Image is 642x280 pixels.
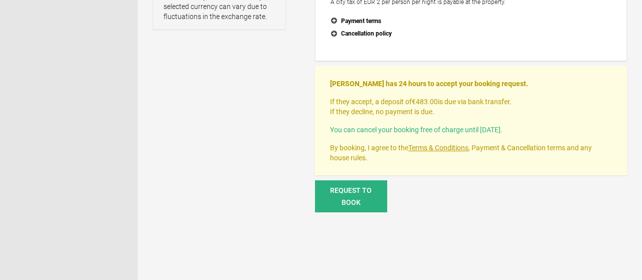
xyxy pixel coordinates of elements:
[331,15,611,28] button: Payment terms
[331,28,611,41] button: Cancellation policy
[330,186,372,206] span: Request to book
[315,180,387,212] button: Request to book
[330,126,503,134] span: You can cancel your booking free of charge until [DATE].
[330,97,612,117] p: If they accept, a deposit of is due via bank transfer. If they decline, no payment is due.
[408,144,468,152] a: Terms & Conditions
[330,80,528,88] strong: [PERSON_NAME] has 24 hours to accept your booking request.
[412,98,438,106] flynt-currency: €483.00
[330,143,612,163] p: By booking, I agree to the , Payment & Cancellation terms and any house rules.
